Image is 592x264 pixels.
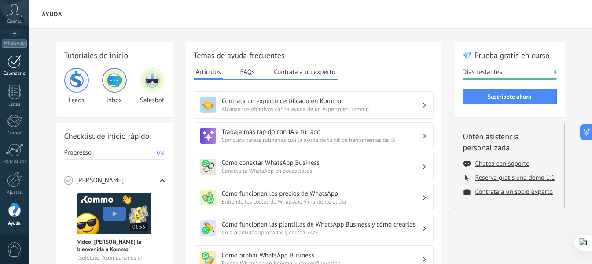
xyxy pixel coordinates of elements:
button: Reserva gratis una demo 1:1 [475,174,555,182]
div: Estadísticas [2,159,27,165]
div: Ajustes [2,190,27,196]
span: Completa tareas rutinarias con la ayuda de tu kit de herramientas de IA [222,136,422,144]
span: 0% [157,149,164,157]
button: FAQs [238,65,257,78]
span: Entiende los costos de WhatsApp y mantente al día [222,198,422,205]
span: [PERSON_NAME] [77,176,124,185]
div: Listas [2,102,27,108]
h3: Cómo probar WhatsApp Business [222,251,422,260]
span: Alcanza tus objetivos con la ayuda de un experto en Kommo [222,105,422,113]
div: Ayuda [2,221,27,227]
div: Calendario [2,71,27,77]
h2: Tutoriales de inicio [64,50,165,61]
button: Artículos [194,65,223,80]
span: Crea plantillas aprobadas y chatea 24/7 [222,229,422,236]
button: Contrata a un experto [272,65,337,78]
span: Vídeo: [PERSON_NAME] la bienvenida a Kommo [77,238,151,253]
div: Salesbot [140,68,165,104]
h3: Cómo funcionan las plantillas de WhatsApp Business y cómo crearlas [222,220,422,229]
h3: Contrata un experto certificado en Kommo [222,97,422,105]
button: Contrata a un socio experto [475,188,553,196]
div: Inbox [102,68,127,104]
button: Chatea con soporte [475,160,529,168]
div: Leads [64,68,89,104]
span: Conecta tu WhatsApp en pocos pasos [222,167,422,175]
h2: Obtén asistencia personalizada [463,131,556,153]
div: Correo [2,130,27,136]
span: Cuenta [7,19,22,25]
span: Progresso [64,149,92,157]
h3: Trabaja más rápido con IA a tu lado [222,128,422,136]
h2: Temas de ayuda frecuentes [194,50,434,61]
span: 14 [550,68,556,77]
h2: 💎 Prueba gratis en curso [463,50,557,61]
div: WhatsApp [2,39,27,48]
span: Suscríbete ahora [488,93,532,100]
span: Días restantes [463,68,502,77]
h3: Cómo funcionan los precios de WhatsApp [222,190,422,198]
h3: Cómo conectar WhatsApp Business [222,159,422,167]
button: Suscríbete ahora [463,89,557,104]
img: Meet video [77,193,151,234]
h2: Checklist de inicio rápido [64,130,165,141]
